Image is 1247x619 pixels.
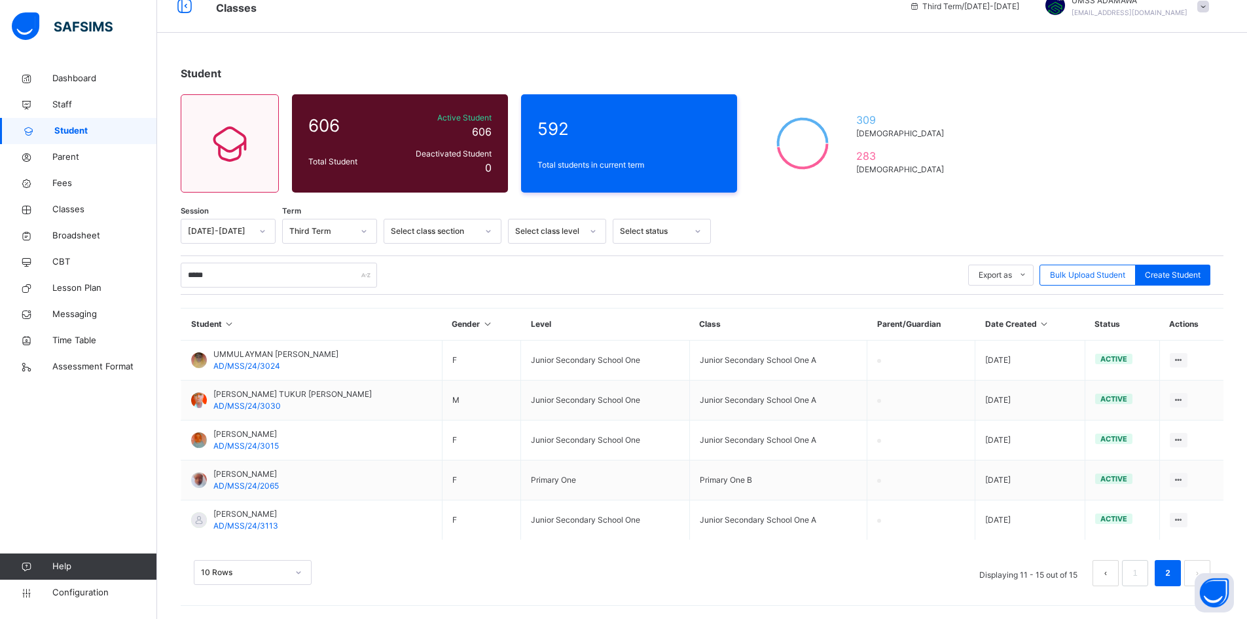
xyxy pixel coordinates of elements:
[856,128,950,140] span: [DEMOGRAPHIC_DATA]
[537,116,721,141] span: 592
[213,468,279,480] span: [PERSON_NAME]
[52,255,157,269] span: CBT
[975,381,1085,421] td: [DATE]
[969,560,1087,586] li: Displaying 11 - 15 out of 15
[1129,565,1141,582] a: 1
[1100,434,1127,443] span: active
[213,481,279,491] span: AD/MSS/24/2065
[689,341,867,381] td: Junior Secondary School One A
[52,98,157,111] span: Staff
[521,381,689,421] td: Junior Secondary School One
[52,151,157,164] span: Parent
[1161,565,1174,582] a: 2
[52,334,157,347] span: Time Table
[1093,560,1119,586] li: 上一页
[442,341,521,381] td: F
[391,225,477,237] div: Select class section
[975,460,1085,500] td: [DATE]
[485,161,492,174] span: 0
[1159,309,1223,341] th: Actions
[1050,269,1125,281] span: Bulk Upload Student
[201,567,287,578] div: 10 Rows
[856,164,950,176] span: [DEMOGRAPHIC_DATA]
[213,361,280,371] span: AD/MSS/24/3024
[442,309,521,341] th: Gender
[54,124,157,138] span: Student
[1184,560,1210,586] li: 下一页
[52,72,157,85] span: Dashboard
[521,460,689,500] td: Primary One
[213,401,281,411] span: AD/MSS/24/3030
[282,206,301,217] span: Term
[1100,394,1127,403] span: active
[181,206,209,217] span: Session
[975,421,1085,460] td: [DATE]
[689,500,867,540] td: Junior Secondary School One A
[442,500,521,540] td: F
[1184,560,1210,586] button: next page
[213,521,278,531] span: AD/MSS/24/3113
[52,560,156,573] span: Help
[515,225,582,237] div: Select class level
[1085,309,1159,341] th: Status
[689,460,867,500] td: Primary One B
[1100,354,1127,364] span: active
[188,225,251,237] div: [DATE]-[DATE]
[224,319,235,329] i: Sort in Ascending Order
[620,225,687,237] div: Select status
[975,341,1085,381] td: [DATE]
[52,586,156,599] span: Configuration
[537,159,721,171] span: Total students in current term
[305,153,395,171] div: Total Student
[689,421,867,460] td: Junior Secondary School One A
[975,500,1085,540] td: [DATE]
[1039,319,1050,329] i: Sort in Ascending Order
[12,12,113,40] img: safsims
[308,113,392,138] span: 606
[689,309,867,341] th: Class
[216,1,257,14] span: Classes
[52,203,157,216] span: Classes
[213,388,372,400] span: [PERSON_NAME] TUKUR [PERSON_NAME]
[521,421,689,460] td: Junior Secondary School One
[521,309,689,341] th: Level
[909,1,1019,12] span: session/term information
[1072,9,1187,16] span: [EMAIL_ADDRESS][DOMAIN_NAME]
[442,421,521,460] td: F
[979,269,1012,281] span: Export as
[289,225,353,237] div: Third Term
[213,428,279,440] span: [PERSON_NAME]
[52,360,157,373] span: Assessment Format
[482,319,493,329] i: Sort in Ascending Order
[399,112,492,124] span: Active Student
[1100,474,1127,483] span: active
[52,282,157,295] span: Lesson Plan
[521,341,689,381] td: Junior Secondary School One
[52,308,157,321] span: Messaging
[689,381,867,421] td: Junior Secondary School One A
[1100,514,1127,523] span: active
[867,309,975,341] th: Parent/Guardian
[975,309,1085,341] th: Date Created
[52,177,157,190] span: Fees
[472,125,492,138] span: 606
[213,508,278,520] span: [PERSON_NAME]
[181,67,221,80] span: Student
[399,148,492,160] span: Deactivated Student
[856,148,950,164] span: 283
[442,381,521,421] td: M
[1145,269,1201,281] span: Create Student
[521,500,689,540] td: Junior Secondary School One
[1195,573,1234,612] button: Open asap
[213,441,279,451] span: AD/MSS/24/3015
[1093,560,1119,586] button: prev page
[213,348,338,360] span: UMMULAYMAN [PERSON_NAME]
[181,309,443,341] th: Student
[52,229,157,242] span: Broadsheet
[442,460,521,500] td: F
[856,112,950,128] span: 309
[1122,560,1148,586] li: 1
[1155,560,1181,586] li: 2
